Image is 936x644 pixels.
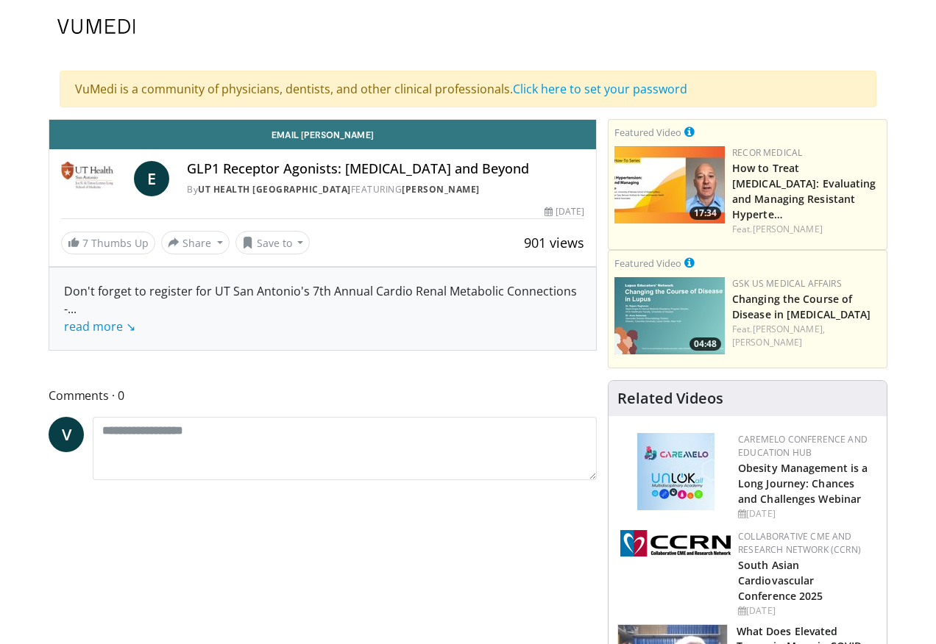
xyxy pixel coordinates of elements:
[637,433,715,510] img: 45df64a9-a6de-482c-8a90-ada250f7980c.png.150x105_q85_autocrop_double_scale_upscale_version-0.2.jpg
[82,236,88,250] span: 7
[738,558,823,603] a: South Asian Cardiovascular Conference 2025
[689,337,721,351] span: 04:48
[732,277,842,290] a: GSK US Medical Affairs
[689,207,721,220] span: 17:34
[513,81,687,97] a: Click here to set your password
[738,604,875,618] div: [DATE]
[64,318,135,334] a: read more ↘
[620,530,731,557] img: a04ee3ba-8487-4636-b0fb-5e8d268f3737.png.150x105_q85_autocrop_double_scale_upscale_version-0.2.png
[684,124,695,140] a: This is paid for by Recor Medical
[64,282,581,335] div: Don't forget to register for UT San Antonio's 7th Annual Cardio Renal Metabolic Connections -
[545,205,584,218] div: [DATE]
[738,530,861,556] a: Collaborative CME and Research Network (CCRN)
[60,71,876,107] div: VuMedi is a community of physicians, dentists, and other clinical professionals.
[614,277,725,354] img: 617c1126-5952-44a1-b66c-75ce0166d71c.png.150x105_q85_crop-smart_upscale.jpg
[614,126,681,139] small: Featured Video
[614,146,725,223] a: 17:34
[61,232,155,254] a: 7 Thumbs Up
[49,120,596,149] a: Email [PERSON_NAME]
[738,461,868,506] a: Obesity Management is a Long Journey: Chances and Challenges Webinar
[732,161,876,221] a: How to Treat [MEDICAL_DATA]: Evaluating and Managing Resistant Hyperte…
[732,323,881,349] div: Feat.
[684,254,695,271] a: This is paid for by GSK US Medical Affairs
[738,433,868,459] a: CaReMeLO Conference and Education Hub
[57,19,135,34] img: VuMedi Logo
[49,386,597,405] span: Comments 0
[49,417,84,452] a: V
[732,336,802,348] a: [PERSON_NAME]
[61,161,128,196] img: UT Health San Antonio School of Medicine
[732,223,881,236] div: Feat.
[614,257,681,270] small: Featured Video
[402,183,480,196] a: [PERSON_NAME]
[524,234,584,251] span: 901 views
[732,146,802,159] a: Recor Medical
[187,183,584,196] div: By FEATURING
[235,231,311,254] button: Save to
[134,161,169,196] a: E
[753,323,825,335] a: [PERSON_NAME],
[198,183,351,196] a: UT Health [GEOGRAPHIC_DATA]
[614,277,725,354] a: 04:48
[187,161,584,177] h4: GLP1 Receptor Agonists: [MEDICAL_DATA] and Beyond
[161,231,230,254] button: Share
[753,223,823,235] a: [PERSON_NAME]
[732,292,871,321] a: Changing the Course of Disease in [MEDICAL_DATA]
[617,390,723,407] h4: Related Videos
[614,146,725,223] img: 10cbd22e-c1e6-49ff-b90e-4507a8859fc1.jpg.150x105_q85_crop-smart_upscale.jpg
[738,507,875,520] div: [DATE]
[732,160,881,221] h3: How to Treat Hypertension: Evaluating and Managing Resistant Hypertension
